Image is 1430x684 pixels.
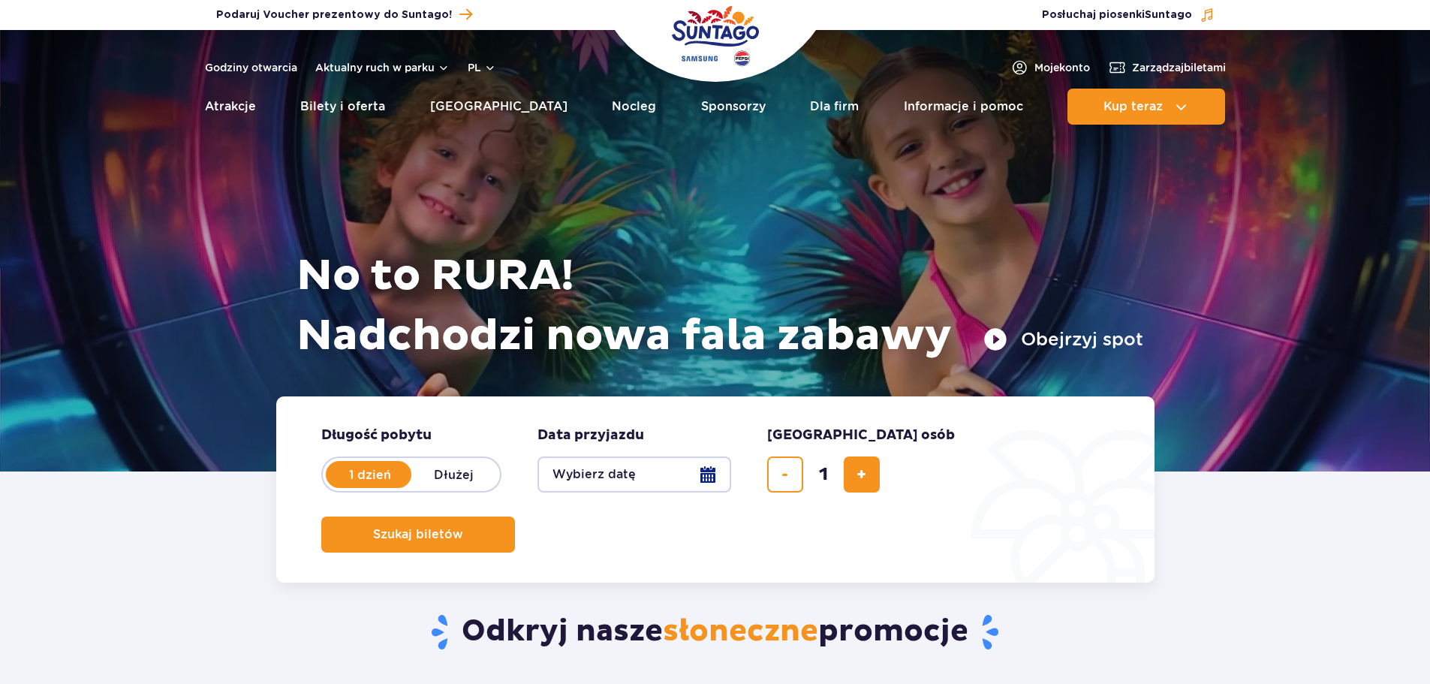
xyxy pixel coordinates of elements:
[411,459,497,490] label: Dłużej
[844,457,880,493] button: dodaj bilet
[300,89,385,125] a: Bilety i oferta
[1042,8,1192,23] span: Posłuchaj piosenki
[1010,59,1090,77] a: Mojekonto
[612,89,656,125] a: Nocleg
[1067,89,1225,125] button: Kup teraz
[1145,10,1192,20] span: Suntago
[810,89,859,125] a: Dla firm
[275,613,1155,652] h2: Odkryj nasze promocje
[468,60,496,75] button: pl
[904,89,1023,125] a: Informacje i pomoc
[205,89,256,125] a: Atrakcje
[701,89,766,125] a: Sponsorzy
[1042,8,1215,23] button: Posłuchaj piosenkiSuntago
[1034,60,1090,75] span: Moje konto
[1103,100,1163,113] span: Kup teraz
[321,426,432,444] span: Długość pobytu
[297,246,1143,366] h1: No to RURA! Nadchodzi nowa fala zabawy
[205,60,297,75] a: Godziny otwarcia
[537,457,731,493] button: Wybierz datę
[767,457,803,493] button: usuń bilet
[216,5,472,25] a: Podaruj Voucher prezentowy do Suntago!
[663,613,818,650] span: słoneczne
[276,396,1155,583] form: Planowanie wizyty w Park of Poland
[983,327,1143,351] button: Obejrzyj spot
[321,517,515,553] button: Szukaj biletów
[373,528,463,541] span: Szukaj biletów
[1132,60,1226,75] span: Zarządzaj biletami
[430,89,567,125] a: [GEOGRAPHIC_DATA]
[767,426,955,444] span: [GEOGRAPHIC_DATA] osób
[537,426,644,444] span: Data przyjazdu
[216,8,452,23] span: Podaruj Voucher prezentowy do Suntago!
[327,459,413,490] label: 1 dzień
[805,457,841,493] input: liczba biletów
[315,62,450,74] button: Aktualny ruch w parku
[1108,59,1226,77] a: Zarządzajbiletami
